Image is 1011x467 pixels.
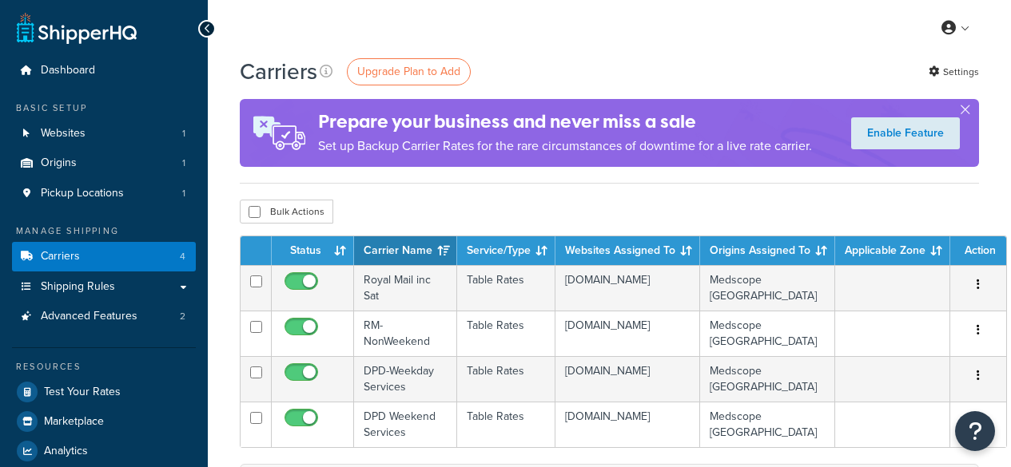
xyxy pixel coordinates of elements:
td: Medscope [GEOGRAPHIC_DATA] [700,356,835,402]
div: Basic Setup [12,101,196,115]
td: Table Rates [457,265,555,311]
h1: Carriers [240,56,317,87]
button: Bulk Actions [240,200,333,224]
a: Settings [929,61,979,83]
a: Websites 1 [12,119,196,148]
a: Analytics [12,437,196,465]
a: Upgrade Plan to Add [347,58,471,85]
span: Marketplace [44,415,104,429]
span: 2 [180,310,185,323]
td: Table Rates [457,311,555,356]
li: Advanced Features [12,302,196,331]
a: Origins 1 [12,148,196,178]
a: ShipperHQ Home [17,12,137,44]
td: [DOMAIN_NAME] [555,356,700,402]
span: Shipping Rules [41,280,115,294]
a: Test Your Rates [12,378,196,406]
td: Table Rates [457,356,555,402]
h4: Prepare your business and never miss a sale [318,109,812,135]
span: 1 [182,187,185,200]
a: Enable Feature [851,117,960,149]
a: Marketplace [12,407,196,436]
li: Carriers [12,242,196,271]
button: Open Resource Center [955,411,995,451]
a: Carriers 4 [12,242,196,271]
a: Pickup Locations 1 [12,179,196,208]
span: Origins [41,156,77,170]
td: [DOMAIN_NAME] [555,311,700,356]
span: Analytics [44,445,88,458]
td: DPD Weekend Services [354,402,457,447]
th: Action [950,236,1006,265]
span: 1 [182,156,185,170]
td: [DOMAIN_NAME] [555,265,700,311]
span: Carriers [41,250,80,263]
th: Origins Assigned To: activate to sort column ascending [700,236,835,265]
li: Pickup Locations [12,179,196,208]
td: Table Rates [457,402,555,447]
th: Status: activate to sort column ascending [272,236,354,265]
td: Royal Mail inc Sat [354,265,457,311]
span: Advanced Features [41,310,137,323]
span: 4 [180,250,185,263]
th: Service/Type: activate to sort column ascending [457,236,555,265]
th: Applicable Zone: activate to sort column ascending [835,236,950,265]
td: [DOMAIN_NAME] [555,402,700,447]
td: Medscope [GEOGRAPHIC_DATA] [700,311,835,356]
p: Set up Backup Carrier Rates for the rare circumstances of downtime for a live rate carrier. [318,135,812,157]
span: Test Your Rates [44,386,121,399]
th: Websites Assigned To: activate to sort column ascending [555,236,700,265]
td: RM-NonWeekend [354,311,457,356]
li: Origins [12,148,196,178]
td: Medscope [GEOGRAPHIC_DATA] [700,265,835,311]
span: Upgrade Plan to Add [357,63,460,80]
span: 1 [182,127,185,140]
li: Websites [12,119,196,148]
a: Dashboard [12,56,196,85]
td: DPD-Weekday Services [354,356,457,402]
a: Advanced Features 2 [12,302,196,331]
span: Dashboard [41,64,95,77]
div: Resources [12,360,196,374]
th: Carrier Name: activate to sort column ascending [354,236,457,265]
span: Pickup Locations [41,187,124,200]
span: Websites [41,127,86,140]
div: Manage Shipping [12,224,196,238]
a: Shipping Rules [12,272,196,302]
td: Medscope [GEOGRAPHIC_DATA] [700,402,835,447]
img: ad-rules-rateshop-fe6ec290ccb7230408bd80ed9643f0289d75e0ffd9eb532fc0e269fcd187b520.png [240,99,318,167]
